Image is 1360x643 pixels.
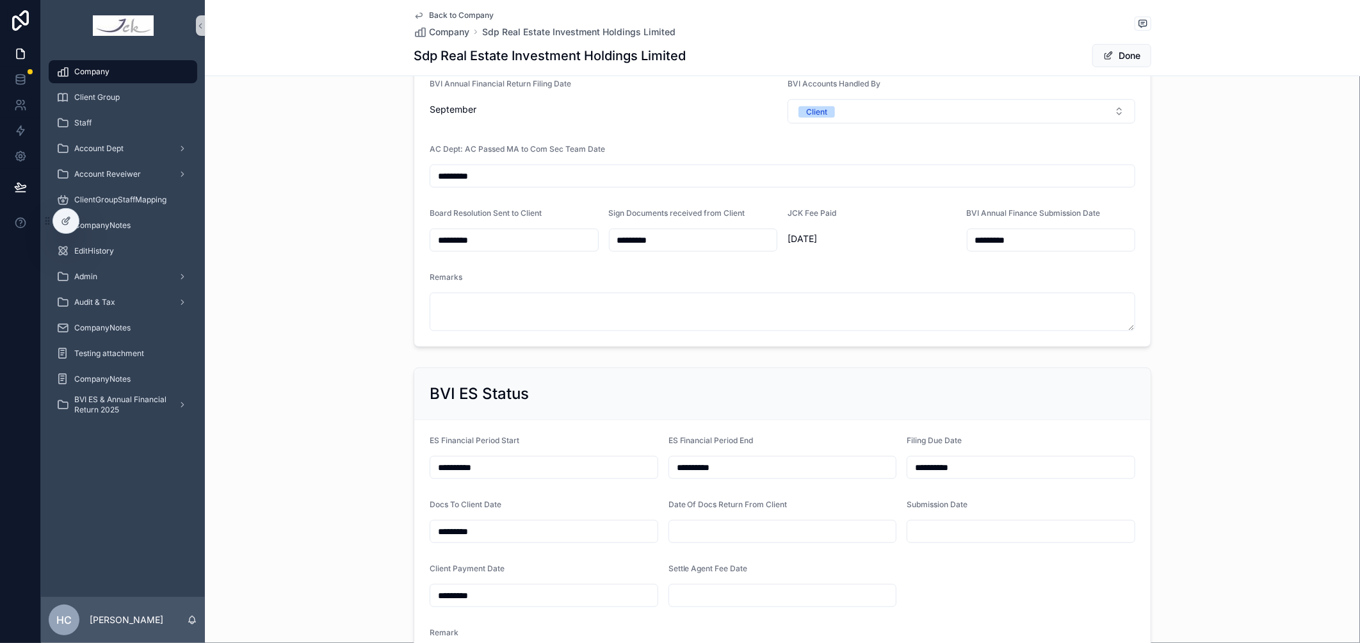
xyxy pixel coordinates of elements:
span: Sign Documents received from Client [609,208,745,218]
a: Company [414,26,469,38]
span: Account Dept [74,143,124,154]
span: ClientGroupStaffMapping [74,195,166,205]
a: Audit & Tax [49,291,197,314]
h2: BVI ES Status [430,384,529,404]
a: Account Dept [49,137,197,160]
span: Submission Date [907,500,967,509]
a: BVI ES & Annual Financial Return 2025 [49,393,197,416]
span: Staff [74,118,92,128]
a: Company [49,60,197,83]
a: Admin [49,265,197,288]
a: EditHistory [49,240,197,263]
span: Company [74,67,109,77]
span: Remarks [430,272,462,282]
p: [PERSON_NAME] [90,614,163,626]
span: Settle Agent Fee Date [668,564,748,573]
span: EditHistory [74,246,114,256]
span: Client Payment Date [430,564,505,573]
a: Staff [49,111,197,134]
img: App logo [93,15,154,36]
span: CompanyNotes [74,220,131,231]
div: Client [806,106,827,118]
span: HC [56,612,72,628]
span: BVI ES & Annual Financial Return 2025 [74,395,168,415]
span: Admin [74,272,97,282]
a: CompanyNotes [49,316,197,339]
a: ClientGroupStaffMapping [49,188,197,211]
a: Testing attachment [49,342,197,365]
a: Account Reveiwer [49,163,197,186]
span: Client Group [74,92,120,102]
a: Sdp Real Estate Investment Holdings Limited [482,26,676,38]
span: Audit & Tax [74,297,115,307]
span: Back to Company [429,10,494,20]
a: Client Group [49,86,197,109]
span: Date Of Docs Return From Client [668,500,788,509]
span: JCK Fee Paid [788,208,836,218]
span: AC Dept: AC Passed MA to Com Sec Team Date [430,144,605,154]
span: ES Financial Period End [668,435,754,445]
span: Remark [430,628,458,637]
span: BVI Annual Financial Return Filing Date [430,79,571,88]
button: Done [1092,44,1151,67]
span: Testing attachment [74,348,144,359]
span: Docs To Client Date [430,500,501,509]
span: Board Resolution Sent to Client [430,208,542,218]
span: CompanyNotes [74,323,131,333]
a: CompanyNotes [49,368,197,391]
a: Back to Company [414,10,494,20]
div: scrollable content [41,51,205,433]
span: Company [429,26,469,38]
span: BVI Annual Finance Submission Date [967,208,1101,218]
h1: Sdp Real Estate Investment Holdings Limited [414,47,686,65]
button: Select Button [788,99,1135,124]
span: [DATE] [788,232,957,245]
span: ES Financial Period Start [430,435,519,445]
span: CompanyNotes [74,374,131,384]
a: CompanyNotes [49,214,197,237]
span: Account Reveiwer [74,169,141,179]
span: September [430,103,777,116]
span: BVI Accounts Handled By [788,79,880,88]
span: Filing Due Date [907,435,962,445]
